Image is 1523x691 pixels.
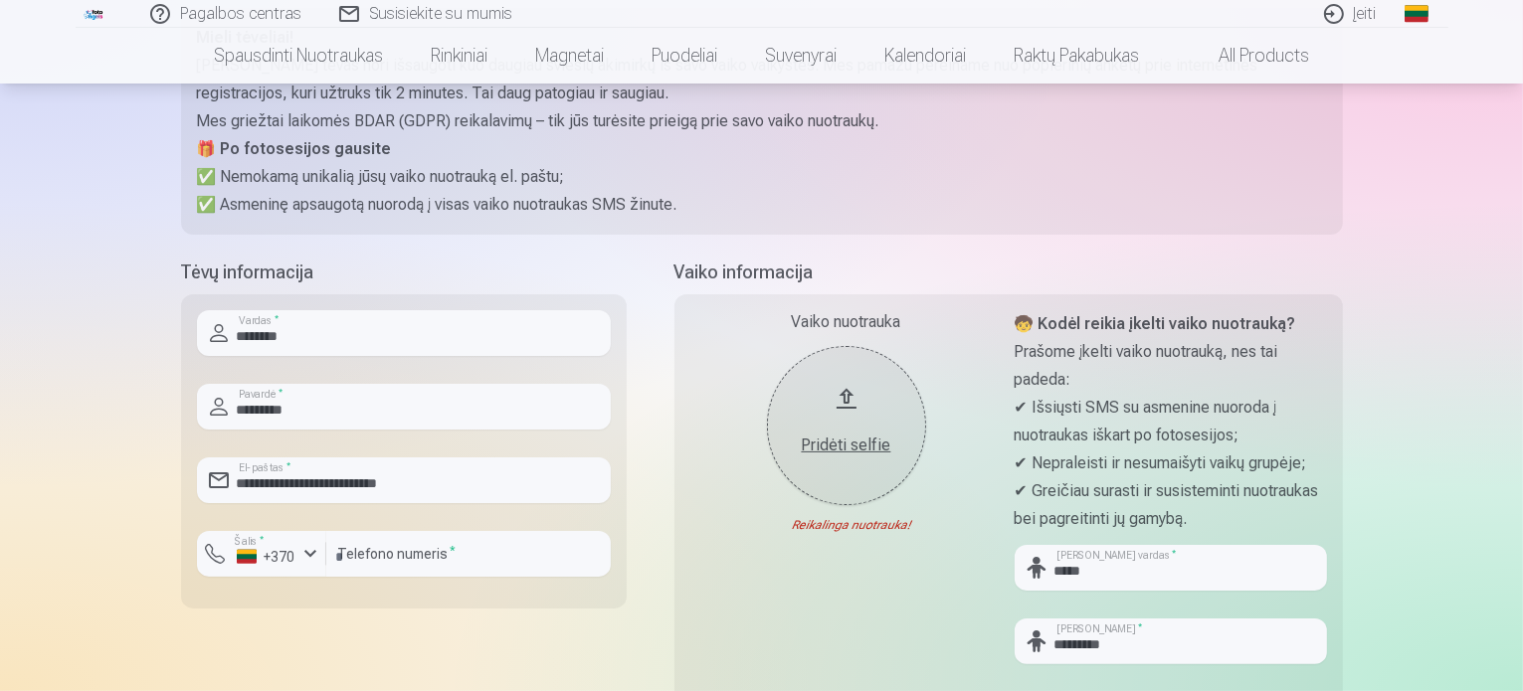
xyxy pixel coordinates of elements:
p: Mes griežtai laikomės BDAR (GDPR) reikalavimų – tik jūs turėsite prieigą prie savo vaiko nuotraukų. [197,107,1327,135]
p: ✅ Nemokamą unikalią jūsų vaiko nuotrauką el. paštu; [197,163,1327,191]
button: Pridėti selfie [767,346,926,505]
div: Pridėti selfie [787,433,906,457]
a: Kalendoriai [860,28,990,84]
a: Spausdinti nuotraukas [190,28,407,84]
p: ✔ Greičiau surasti ir susisteminti nuotraukas bei pagreitinti jų gamybą. [1015,477,1327,533]
div: Reikalinga nuotrauka! [690,517,1003,533]
button: Šalis*+370 [197,531,326,577]
h5: Vaiko informacija [674,259,1343,286]
div: +370 [237,547,296,567]
a: Magnetai [511,28,628,84]
a: Raktų pakabukas [990,28,1163,84]
a: All products [1163,28,1333,84]
h5: Tėvų informacija [181,259,627,286]
label: Šalis [229,534,270,549]
a: Rinkiniai [407,28,511,84]
div: Vaiko nuotrauka [690,310,1003,334]
p: ✅ Asmeninę apsaugotą nuorodą į visas vaiko nuotraukas SMS žinute. [197,191,1327,219]
strong: 🎁 Po fotosesijos gausite [197,139,392,158]
strong: 🧒 Kodėl reikia įkelti vaiko nuotrauką? [1015,314,1296,333]
a: Puodeliai [628,28,741,84]
img: /fa2 [84,8,105,20]
a: Suvenyrai [741,28,860,84]
p: ✔ Nepraleisti ir nesumaišyti vaikų grupėje; [1015,449,1327,477]
p: ✔ Išsiųsti SMS su asmenine nuoroda į nuotraukas iškart po fotosesijos; [1015,394,1327,449]
p: Prašome įkelti vaiko nuotrauką, nes tai padeda: [1015,338,1327,394]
